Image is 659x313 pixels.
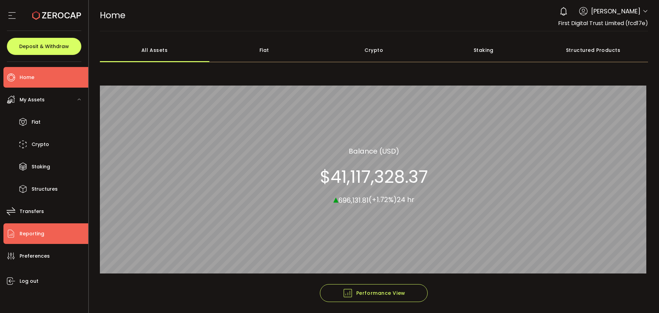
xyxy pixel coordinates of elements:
span: 24 hr [397,195,414,204]
span: Performance View [343,288,405,298]
button: Performance View [320,284,428,302]
span: (+1.72%) [369,195,397,204]
div: Crypto [319,38,429,62]
section: Balance (USD) [349,146,399,156]
span: Structures [32,184,58,194]
span: Deposit & Withdraw [19,44,69,49]
iframe: Chat Widget [625,280,659,313]
span: Preferences [20,251,50,261]
div: Fiat [209,38,319,62]
div: Structured Products [539,38,648,62]
span: Crypto [32,139,49,149]
span: Staking [32,162,50,172]
span: Fiat [32,117,41,127]
span: ▴ [333,191,338,206]
span: [PERSON_NAME] [591,7,640,16]
div: All Assets [100,38,210,62]
span: Reporting [20,229,44,239]
span: Home [20,72,34,82]
button: Deposit & Withdraw [7,38,81,55]
section: $41,117,328.37 [320,166,428,187]
span: First Digital Trust Limited (fcd17e) [558,19,648,27]
span: My Assets [20,95,45,105]
span: Transfers [20,206,44,216]
span: 696,131.81 [338,195,369,205]
div: Staking [429,38,539,62]
span: Log out [20,276,38,286]
span: Home [100,9,125,21]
